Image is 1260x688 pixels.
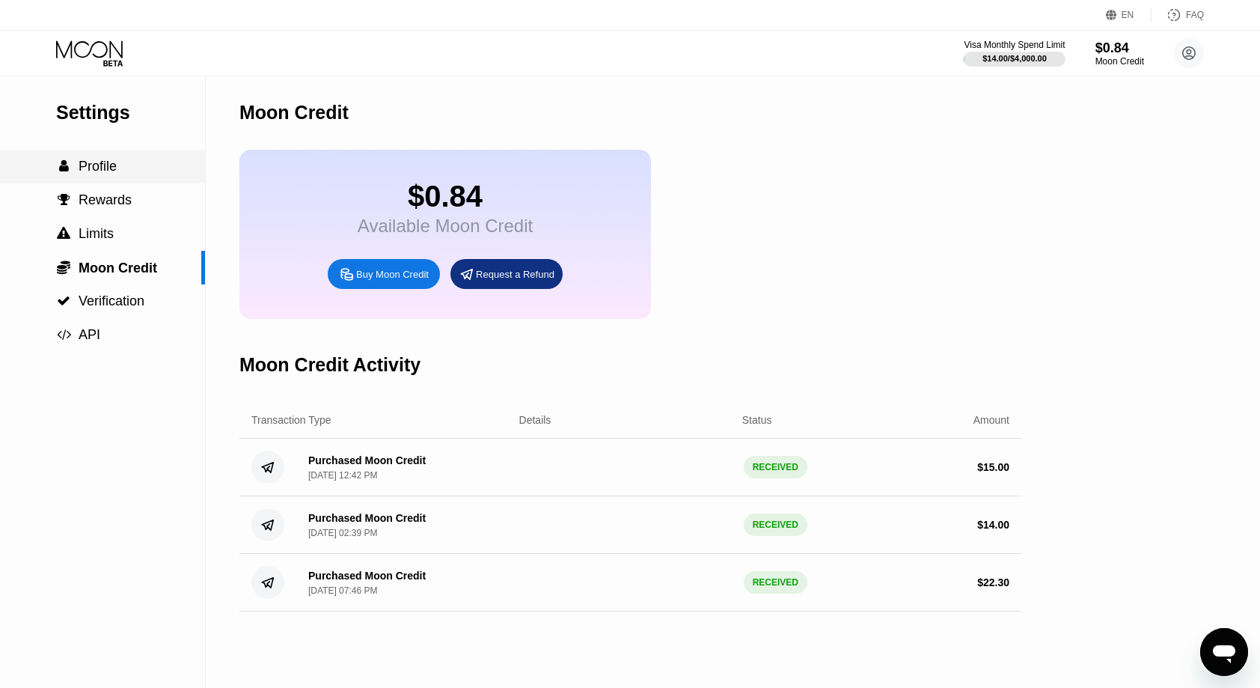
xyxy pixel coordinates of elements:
span: Profile [79,159,117,174]
span:  [59,159,69,173]
div: Buy Moon Credit [356,268,429,281]
div: Purchased Moon Credit [308,570,426,582]
div:  [56,193,71,207]
div: [DATE] 02:39 PM [308,528,377,538]
div: Available Moon Credit [358,216,533,237]
span: Moon Credit [79,261,157,275]
span: API [79,327,100,342]
span:  [57,227,70,240]
div: Amount [973,414,1009,426]
div:  [56,294,71,308]
span: Verification [79,293,144,308]
div: Purchased Moon Credit [308,454,426,466]
div: Moon Credit Activity [239,354,420,376]
div: EN [1106,7,1152,22]
span: Limits [79,226,114,241]
div:  [56,159,71,173]
div: Buy Moon Credit [328,259,440,289]
div: RECEIVED [744,571,807,594]
span: Rewards [79,192,132,207]
div: RECEIVED [744,514,807,536]
div: $14.00 / $4,000.00 [982,54,1047,63]
div: Moon Credit [239,102,349,124]
div: $0.84 [358,180,533,213]
div: $ 14.00 [977,519,1009,531]
div: [DATE] 12:42 PM [308,470,377,481]
div: FAQ [1186,10,1204,20]
div: Transaction Type [251,414,331,426]
div: Visa Monthly Spend Limit$14.00/$4,000.00 [964,40,1065,67]
div: $ 15.00 [977,461,1009,473]
div: EN [1122,10,1134,20]
div: FAQ [1152,7,1204,22]
span:  [57,294,70,308]
div: Request a Refund [450,259,563,289]
div: $0.84Moon Credit [1095,40,1144,67]
div:  [56,328,71,341]
div: Visa Monthly Spend Limit [964,40,1065,50]
div: Details [519,414,551,426]
span:  [58,193,70,207]
span:  [57,328,71,341]
div:  [56,227,71,240]
div: Moon Credit [1095,56,1144,67]
div: $0.84 [1095,40,1144,56]
div: Request a Refund [476,268,554,281]
iframe: Кнопка запуска окна обмена сообщениями [1200,628,1248,676]
div: $ 22.30 [977,576,1009,588]
div:  [56,260,71,275]
div: Settings [56,102,205,124]
div: Purchased Moon Credit [308,512,426,524]
span:  [57,260,70,275]
div: RECEIVED [744,456,807,478]
div: Status [742,414,772,426]
div: [DATE] 07:46 PM [308,585,377,596]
